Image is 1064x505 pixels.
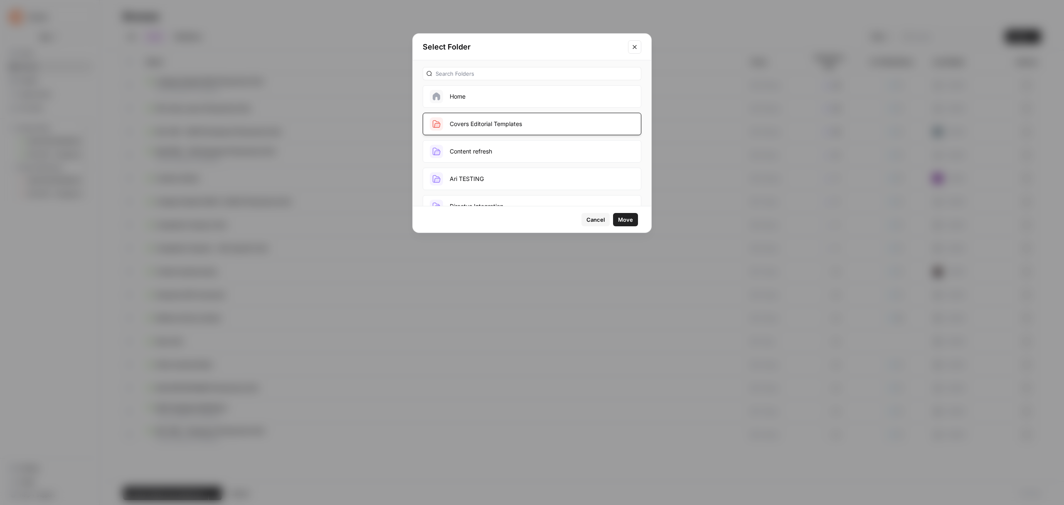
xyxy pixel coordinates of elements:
[423,195,641,218] button: Directus Integration
[423,168,641,190] button: Ari TESTING
[423,41,623,53] h2: Select Folder
[618,215,633,224] span: Move
[423,140,641,163] button: Content refresh
[581,213,610,226] button: Cancel
[423,113,641,135] button: Covers Editorial Templates
[423,85,641,108] button: Home
[586,215,605,224] span: Cancel
[628,40,641,54] button: Close modal
[613,213,638,226] button: Move
[436,69,638,78] input: Search Folders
